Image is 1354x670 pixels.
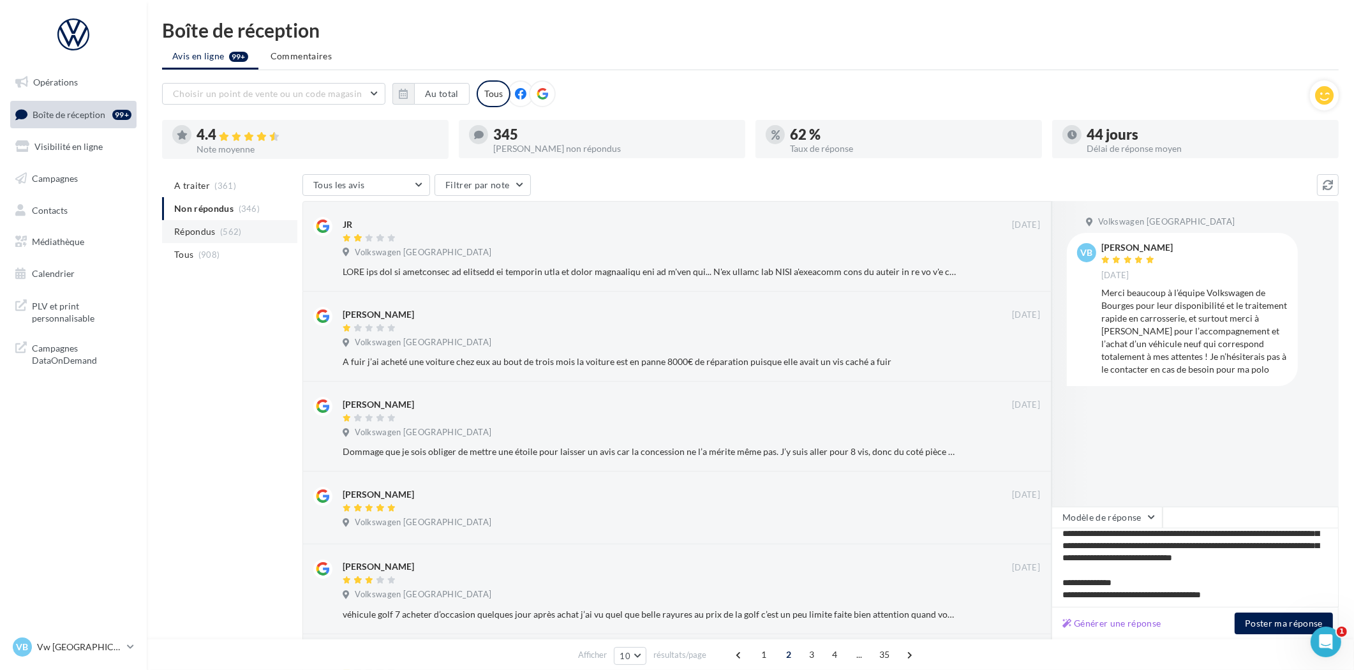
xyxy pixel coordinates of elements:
[8,101,139,128] a: Boîte de réception99+
[355,517,491,528] span: Volkswagen [GEOGRAPHIC_DATA]
[614,647,646,665] button: 10
[1012,309,1040,321] span: [DATE]
[8,69,139,96] a: Opérations
[620,651,630,661] span: 10
[355,589,491,600] span: Volkswagen [GEOGRAPHIC_DATA]
[33,108,105,119] span: Boîte de réception
[8,334,139,372] a: Campagnes DataOnDemand
[1337,627,1347,637] span: 1
[174,225,216,238] span: Répondus
[1012,220,1040,231] span: [DATE]
[8,133,139,160] a: Visibilité en ligne
[343,355,957,368] div: A fuir j’ai acheté une voiture chez eux au bout de trois mois la voiture est en panne 8000€ de ré...
[790,128,1032,142] div: 62 %
[754,644,774,665] span: 1
[578,649,607,661] span: Afficher
[1101,270,1129,281] span: [DATE]
[1081,246,1093,259] span: VB
[1087,144,1328,153] div: Délai de réponse moyen
[1098,216,1235,228] span: Volkswagen [GEOGRAPHIC_DATA]
[271,50,332,63] span: Commentaires
[343,445,957,458] div: Dommage que je sois obliger de mettre une étoile pour laisser un avis car la concession ne l’a mé...
[17,641,29,653] span: VB
[32,236,84,247] span: Médiathèque
[493,144,735,153] div: [PERSON_NAME] non répondus
[343,308,414,321] div: [PERSON_NAME]
[215,181,237,191] span: (361)
[174,179,210,192] span: A traiter
[302,174,430,196] button: Tous les avis
[1311,627,1341,657] iframe: Intercom live chat
[343,560,414,573] div: [PERSON_NAME]
[849,644,870,665] span: ...
[801,644,822,665] span: 3
[197,145,438,154] div: Note moyenne
[32,173,78,184] span: Campagnes
[355,337,491,348] span: Volkswagen [GEOGRAPHIC_DATA]
[34,141,103,152] span: Visibilité en ligne
[37,641,122,653] p: Vw [GEOGRAPHIC_DATA]
[343,608,957,621] div: véhicule golf 7 acheter d’occasion quelques jour après achat j’ai vu quel que belle rayures au pr...
[112,110,131,120] div: 99+
[414,83,470,105] button: Au total
[1057,616,1166,631] button: Générer une réponse
[355,247,491,258] span: Volkswagen [GEOGRAPHIC_DATA]
[653,649,706,661] span: résultats/page
[343,265,957,278] div: LORE ips dol si ametconsec ad elitsedd ei temporin utla et dolor magnaaliqu eni ad m'ven qui... N...
[392,83,470,105] button: Au total
[220,227,242,237] span: (562)
[8,197,139,224] a: Contacts
[197,128,438,142] div: 4.4
[162,20,1339,40] div: Boîte de réception
[8,228,139,255] a: Médiathèque
[1012,399,1040,411] span: [DATE]
[477,80,510,107] div: Tous
[1052,507,1163,528] button: Modèle de réponse
[32,339,131,367] span: Campagnes DataOnDemand
[790,144,1032,153] div: Taux de réponse
[162,83,385,105] button: Choisir un point de vente ou un code magasin
[313,179,365,190] span: Tous les avis
[778,644,799,665] span: 2
[493,128,735,142] div: 345
[343,488,414,501] div: [PERSON_NAME]
[173,88,362,99] span: Choisir un point de vente ou un code magasin
[874,644,895,665] span: 35
[1012,489,1040,501] span: [DATE]
[1101,287,1288,376] div: Merci beaucoup à l’équipe Volkswagen de Bourges pour leur disponibilité et le traitement rapide e...
[1101,243,1173,252] div: [PERSON_NAME]
[10,635,137,659] a: VB Vw [GEOGRAPHIC_DATA]
[355,427,491,438] span: Volkswagen [GEOGRAPHIC_DATA]
[435,174,531,196] button: Filtrer par note
[1087,128,1328,142] div: 44 jours
[33,77,78,87] span: Opérations
[32,268,75,279] span: Calendrier
[1235,613,1333,634] button: Poster ma réponse
[343,398,414,411] div: [PERSON_NAME]
[1012,562,1040,574] span: [DATE]
[198,249,220,260] span: (908)
[8,165,139,192] a: Campagnes
[343,218,352,231] div: JR
[824,644,845,665] span: 4
[8,260,139,287] a: Calendrier
[32,204,68,215] span: Contacts
[32,297,131,325] span: PLV et print personnalisable
[8,292,139,330] a: PLV et print personnalisable
[174,248,193,261] span: Tous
